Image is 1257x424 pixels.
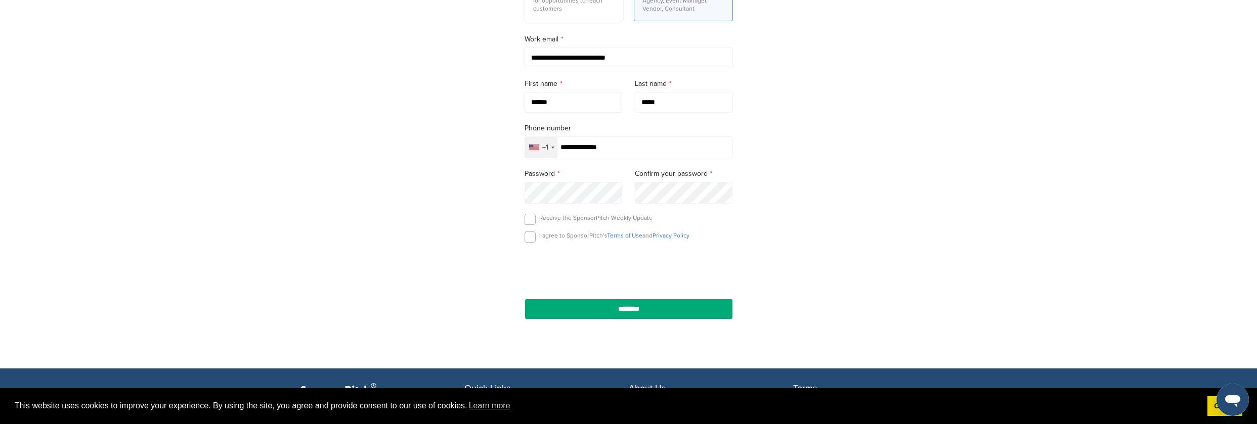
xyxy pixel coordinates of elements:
span: This website uses cookies to improve your experience. By using the site, you agree and provide co... [15,398,1199,413]
label: Work email [525,34,733,45]
p: Receive the SponsorPitch Weekly Update [539,214,653,222]
a: dismiss cookie message [1207,396,1242,416]
iframe: Button to launch messaging window [1217,384,1249,416]
a: Privacy Policy [653,232,689,239]
a: learn more about cookies [467,398,512,413]
a: Terms of Use [607,232,642,239]
span: Quick Links [464,383,510,394]
label: Phone number [525,123,733,134]
label: Password [525,168,623,179]
p: I agree to SponsorPitch’s and [539,231,689,240]
p: SponsorPitch [300,384,464,398]
span: Terms [793,383,817,394]
div: +1 [542,144,548,151]
span: About Us [629,383,666,394]
span: ® [371,380,376,392]
label: First name [525,78,623,89]
label: Last name [635,78,733,89]
label: Confirm your password [635,168,733,179]
iframe: reCAPTCHA [571,254,686,284]
div: Selected country [525,137,557,158]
